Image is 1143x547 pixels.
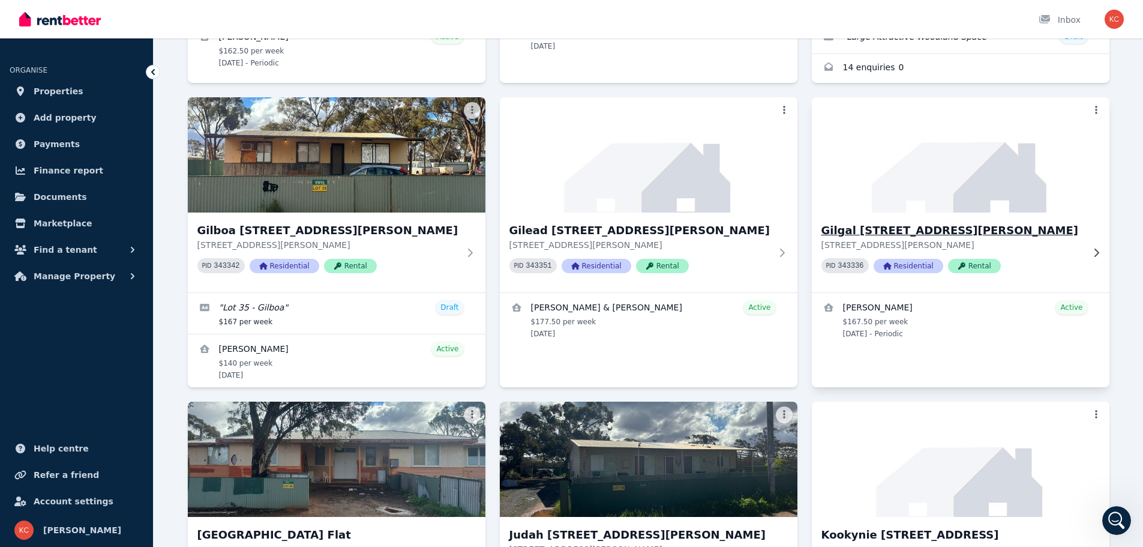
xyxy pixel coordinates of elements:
p: [STREET_ADDRESS][PERSON_NAME] [197,239,459,251]
div: Did that answer your question? [10,168,161,195]
a: Gilead Lot 40/1 Sharpe Drive, Mount BurgesGilead [STREET_ADDRESS][PERSON_NAME][STREET_ADDRESS][PE... [500,97,797,292]
h1: The RentBetter Team [58,6,158,15]
li: Click on from this menu [28,365,221,376]
h3: Gilead [STREET_ADDRESS][PERSON_NAME] [509,222,771,239]
button: Home [188,5,211,28]
a: Account settings [10,489,143,513]
button: Manage Property [10,264,143,288]
a: View details for Aaron Slater & Amber Harris [500,293,797,346]
span: Properties [34,84,83,98]
span: Residential [562,259,631,273]
code: 343336 [838,262,863,270]
img: Gilboa Lot 35/1 Sharpe Drive, Mount Burges [188,97,485,213]
img: Krystal Carew [1105,10,1124,29]
img: Gilgal Lot 33/1 Sharpe Drive, Mount Burges [804,94,1117,216]
iframe: Intercom live chat [1102,506,1131,535]
div: Krystal says… [10,204,230,252]
textarea: Message… [10,368,230,388]
img: Gilead Lot 40/1 Sharpe Drive, Mount Burges [500,97,797,213]
small: PID [202,262,212,269]
p: [STREET_ADDRESS][PERSON_NAME] [821,239,1083,251]
span: Rental [636,259,689,273]
p: The team can also help [58,15,149,27]
code: 343342 [214,262,239,270]
span: Find a tenant [34,243,97,257]
span: Account settings [34,494,113,509]
div: This option will appear in the Actions menu once your current tenancy termination is fully proces... [19,36,221,95]
small: PID [514,262,524,269]
div: there is no Tenancy set up option on my properties page? [43,204,230,242]
span: Rental [948,259,1001,273]
span: Manage Property [34,269,115,283]
span: Rental [324,259,377,273]
img: Profile image for The RentBetter Team [34,7,53,26]
span: Documents [34,190,87,204]
a: Marketplace [10,211,143,235]
span: Finance report [34,163,103,178]
button: Find a tenant [10,238,143,262]
img: Kookynie Lot 14/1 Sharpe Drive, Mount Burges [812,402,1109,517]
a: Gilboa Lot 35/1 Sharpe Drive, Mount BurgesGilboa [STREET_ADDRESS][PERSON_NAME][STREET_ADDRESS][PE... [188,97,485,292]
div: Remember, this option should only be used when all tenants are brand new - if you're just renewin... [19,101,221,160]
b: 'Manage and Maintain' [70,340,178,349]
li: Look for the property card you want to manage [28,314,221,336]
div: Inbox [1039,14,1081,26]
span: Marketplace [34,216,92,231]
a: Properties [10,79,143,103]
button: go back [8,5,31,28]
span: Residential [874,259,943,273]
a: View details for Braylen Indich [812,293,1109,346]
a: Gilgal Lot 33/1 Sharpe Drive, Mount BurgesGilgal [STREET_ADDRESS][PERSON_NAME][STREET_ADDRESS][PE... [812,97,1109,292]
h3: Judah [STREET_ADDRESS][PERSON_NAME] [509,527,771,543]
a: Refer a friend [10,463,143,487]
h3: Gilboa [STREET_ADDRESS][PERSON_NAME] [197,222,459,239]
a: View details for Patrick Tressidder [188,334,485,387]
a: Edit listing: Lot 35 - Gilboa [188,293,485,334]
button: Send a message… [206,388,225,408]
div: there is no Tenancy set up option on my properties page? [53,211,221,235]
div: Did that answer your question? [19,175,151,187]
img: RentBetter [19,10,101,28]
a: Payments [10,132,143,156]
small: PID [826,262,836,269]
b: 'Tenancy Setup' [61,366,136,375]
code: 343351 [526,262,551,270]
button: Emoji picker [19,393,28,403]
a: Source reference 5610179: [168,85,178,94]
li: Under the section on the property card, you'll see a menu [28,339,221,361]
span: [PERSON_NAME] [43,523,121,537]
button: Gif picker [38,393,47,403]
li: Go to your page [28,300,221,311]
span: Refer a friend [34,468,99,482]
a: Enquiries for Emu Farm Lands Lot 63/1 Sharpe Drive, Mount Burges [812,54,1109,83]
a: Source reference 5610179: [202,367,212,376]
p: [STREET_ADDRESS][PERSON_NAME] [509,239,771,251]
b: Properties [73,300,122,310]
div: Close [211,5,232,26]
button: More options [776,102,793,119]
span: Payments [34,137,80,151]
img: Golden Ridge Flat 5 - Lot 8/1 Sharpe Drive, Mount Burges [188,402,485,517]
img: Judah Lot 48/1 Sharpe Drive, Mount Burges [500,402,797,517]
button: More options [464,406,481,423]
button: More options [464,102,481,119]
button: Upload attachment [57,393,67,403]
a: Add property [10,106,143,130]
a: Documents [10,185,143,209]
a: View details for Vivian Greenmount [188,22,485,75]
span: Residential [250,259,319,273]
a: Help centre [10,437,143,461]
span: ORGANISE [10,66,47,74]
span: Help centre [34,441,89,456]
span: Add property [34,110,97,125]
div: The RentBetter Team says… [10,168,230,204]
button: More options [1088,102,1105,119]
h3: Gilgal [STREET_ADDRESS][PERSON_NAME] [821,222,1083,239]
div: The Tenancy Setup option should be located on your Properties page. Here's exactly where to find it: [19,259,221,294]
button: More options [776,406,793,423]
img: Krystal Carew [14,521,34,540]
button: More options [1088,406,1105,423]
a: Finance report [10,159,143,183]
